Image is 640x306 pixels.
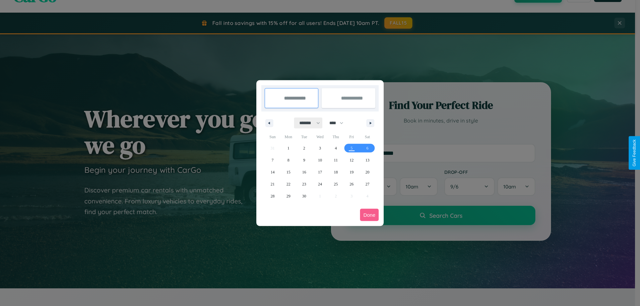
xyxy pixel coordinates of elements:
span: 26 [350,178,354,190]
button: 7 [265,154,280,166]
button: 28 [265,190,280,202]
span: 27 [365,178,369,190]
span: 19 [350,166,354,178]
span: Fri [344,132,359,142]
span: 24 [318,178,322,190]
span: 15 [286,166,290,178]
span: 17 [318,166,322,178]
span: 12 [350,154,354,166]
button: 26 [344,178,359,190]
button: 6 [360,142,375,154]
button: 21 [265,178,280,190]
button: 11 [328,154,344,166]
span: 13 [365,154,369,166]
button: 14 [265,166,280,178]
span: 21 [271,178,275,190]
button: 12 [344,154,359,166]
span: 23 [302,178,306,190]
span: 20 [365,166,369,178]
span: 10 [318,154,322,166]
button: 20 [360,166,375,178]
span: 5 [351,142,353,154]
button: 16 [296,166,312,178]
span: 3 [319,142,321,154]
span: 28 [271,190,275,202]
span: 29 [286,190,290,202]
span: 16 [302,166,306,178]
span: Sat [360,132,375,142]
span: 18 [334,166,338,178]
span: 8 [287,154,289,166]
button: 15 [280,166,296,178]
span: 4 [335,142,337,154]
button: Done [360,209,379,221]
button: 29 [280,190,296,202]
span: 7 [272,154,274,166]
button: 13 [360,154,375,166]
button: 2 [296,142,312,154]
button: 9 [296,154,312,166]
span: 22 [286,178,290,190]
button: 18 [328,166,344,178]
button: 19 [344,166,359,178]
button: 24 [312,178,328,190]
div: Give Feedback [632,140,637,166]
span: 1 [287,142,289,154]
button: 4 [328,142,344,154]
span: 11 [334,154,338,166]
span: 30 [302,190,306,202]
span: 14 [271,166,275,178]
button: 25 [328,178,344,190]
button: 30 [296,190,312,202]
span: Tue [296,132,312,142]
button: 17 [312,166,328,178]
button: 1 [280,142,296,154]
span: Mon [280,132,296,142]
button: 8 [280,154,296,166]
button: 22 [280,178,296,190]
span: Wed [312,132,328,142]
span: 25 [334,178,338,190]
button: 5 [344,142,359,154]
button: 3 [312,142,328,154]
button: 10 [312,154,328,166]
button: 27 [360,178,375,190]
span: Sun [265,132,280,142]
button: 23 [296,178,312,190]
span: Thu [328,132,344,142]
span: 2 [303,142,305,154]
span: 9 [303,154,305,166]
span: 6 [366,142,368,154]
